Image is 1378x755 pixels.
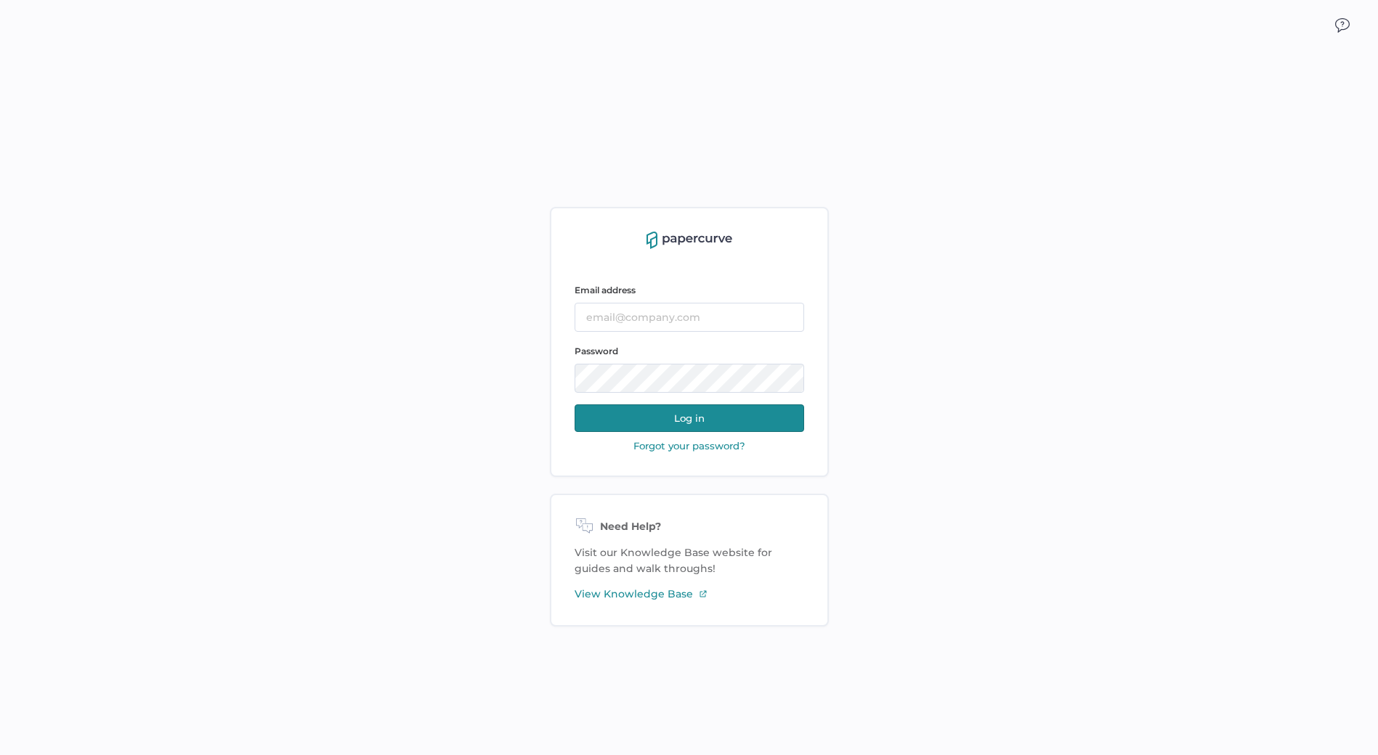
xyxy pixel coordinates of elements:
button: Log in [575,404,804,432]
span: View Knowledge Base [575,586,693,602]
button: Forgot your password? [629,439,750,452]
img: need-help-icon.d526b9f7.svg [575,518,594,536]
div: Need Help? [575,518,804,536]
img: papercurve-logo-colour.7244d18c.svg [647,232,732,249]
img: external-link-icon-3.58f4c051.svg [699,589,708,598]
input: email@company.com [575,303,804,332]
img: icon_chat.2bd11823.svg [1335,18,1350,33]
div: Visit our Knowledge Base website for guides and walk throughs! [550,494,829,627]
span: Password [575,346,618,356]
span: Email address [575,285,636,295]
